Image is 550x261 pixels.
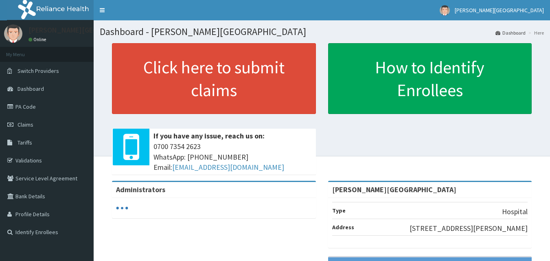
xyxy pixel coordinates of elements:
[455,7,544,14] span: [PERSON_NAME][GEOGRAPHIC_DATA]
[18,139,32,146] span: Tariffs
[116,202,128,214] svg: audio-loading
[328,43,532,114] a: How to Identify Enrollees
[28,26,149,34] p: [PERSON_NAME][GEOGRAPHIC_DATA]
[28,37,48,42] a: Online
[18,67,59,75] span: Switch Providers
[440,5,450,15] img: User Image
[526,29,544,36] li: Here
[18,121,33,128] span: Claims
[116,185,165,194] b: Administrators
[4,24,22,43] img: User Image
[112,43,316,114] a: Click here to submit claims
[332,224,354,231] b: Address
[100,26,544,37] h1: Dashboard - [PERSON_NAME][GEOGRAPHIC_DATA]
[153,141,312,173] span: 0700 7354 2623 WhatsApp: [PHONE_NUMBER] Email:
[172,162,284,172] a: [EMAIL_ADDRESS][DOMAIN_NAME]
[495,29,526,36] a: Dashboard
[332,207,346,214] b: Type
[502,206,528,217] p: Hospital
[410,223,528,234] p: [STREET_ADDRESS][PERSON_NAME]
[18,85,44,92] span: Dashboard
[153,131,265,140] b: If you have any issue, reach us on:
[332,185,456,194] strong: [PERSON_NAME][GEOGRAPHIC_DATA]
